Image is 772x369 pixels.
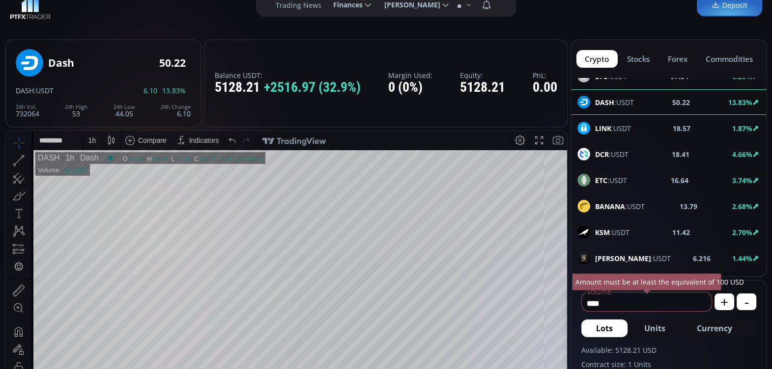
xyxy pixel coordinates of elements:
[581,345,756,355] label: Available: 5128.21 USD
[183,5,213,13] div: Indicators
[533,80,557,95] div: 0.00
[188,24,193,31] div: C
[114,104,135,110] div: 24h Low
[732,72,752,81] b: 6.20%
[673,123,690,133] b: 18.57
[595,124,611,133] b: LINK
[672,227,690,237] b: 11.42
[737,293,756,310] button: -
[34,86,54,95] span: :USDT
[159,57,186,69] div: 50.22
[595,123,631,133] span: :USDT
[16,86,34,95] span: DASH
[65,104,87,117] div: 53
[732,124,752,133] b: 1.87%
[460,80,505,95] div: 5128.21
[83,5,90,13] div: 1 h
[697,322,732,334] span: Currency
[595,175,627,185] span: :USDT
[595,150,609,159] b: DCR
[143,87,157,94] span: 6.10
[215,72,361,79] label: Balance USDT:
[697,50,761,68] button: commodities
[9,131,17,140] div: 
[715,293,734,310] button: +
[595,149,629,159] span: :USDT
[693,253,711,264] b: 6.216
[117,24,122,31] div: O
[732,202,752,211] b: 2.68%
[672,149,689,159] b: 18.41
[595,176,607,185] b: ETC
[682,319,747,337] button: Currency
[680,201,697,211] b: 13.79
[65,104,87,110] div: 24h High
[388,72,432,79] label: Margin Used:
[732,176,752,185] b: 3.74%
[57,35,81,43] div: 22.125K
[32,35,53,43] div: Volume
[132,5,161,13] div: Compare
[595,72,607,81] b: LTC
[193,24,209,31] div: 50.20
[32,23,54,31] div: DASH
[48,57,74,69] div: Dash
[576,50,618,68] button: crypto
[595,253,671,264] span: :USDT
[629,319,680,337] button: Units
[122,24,139,31] div: 49.30
[161,104,191,117] div: 6.10
[54,23,68,31] div: 1h
[264,80,361,95] span: +2516.97 (32.9%)
[161,104,191,110] div: 24h Change
[659,50,696,68] button: forex
[16,104,39,110] div: 24h Vol.
[596,322,613,334] span: Lots
[162,87,186,94] span: 13.83%
[595,254,651,263] b: [PERSON_NAME]
[595,228,610,237] b: KSM
[595,202,625,211] b: BANANA
[23,343,27,356] div: Hide Drawings Toolbar
[671,175,688,185] b: 16.64
[215,80,361,95] div: 5128.21
[16,104,39,117] div: 732064
[732,254,752,263] b: 1.44%
[165,24,169,31] div: L
[595,227,629,237] span: :USDT
[595,201,645,211] span: :USDT
[644,322,665,334] span: Units
[619,50,658,68] button: stocks
[732,150,752,159] b: 4.66%
[572,273,721,290] div: Amount must be at least the equivalent of 100 USD
[533,72,557,79] label: PnL:
[146,24,163,31] div: 50.79
[581,319,628,337] button: Lots
[114,104,135,117] div: 44.05
[212,24,257,31] div: +0.95 (+1.93%)
[460,72,505,79] label: Equity:
[388,80,432,95] div: 0 (0%)
[732,228,752,237] b: 2.70%
[169,24,185,31] div: 48.08
[141,24,146,31] div: H
[68,23,92,31] div: Dash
